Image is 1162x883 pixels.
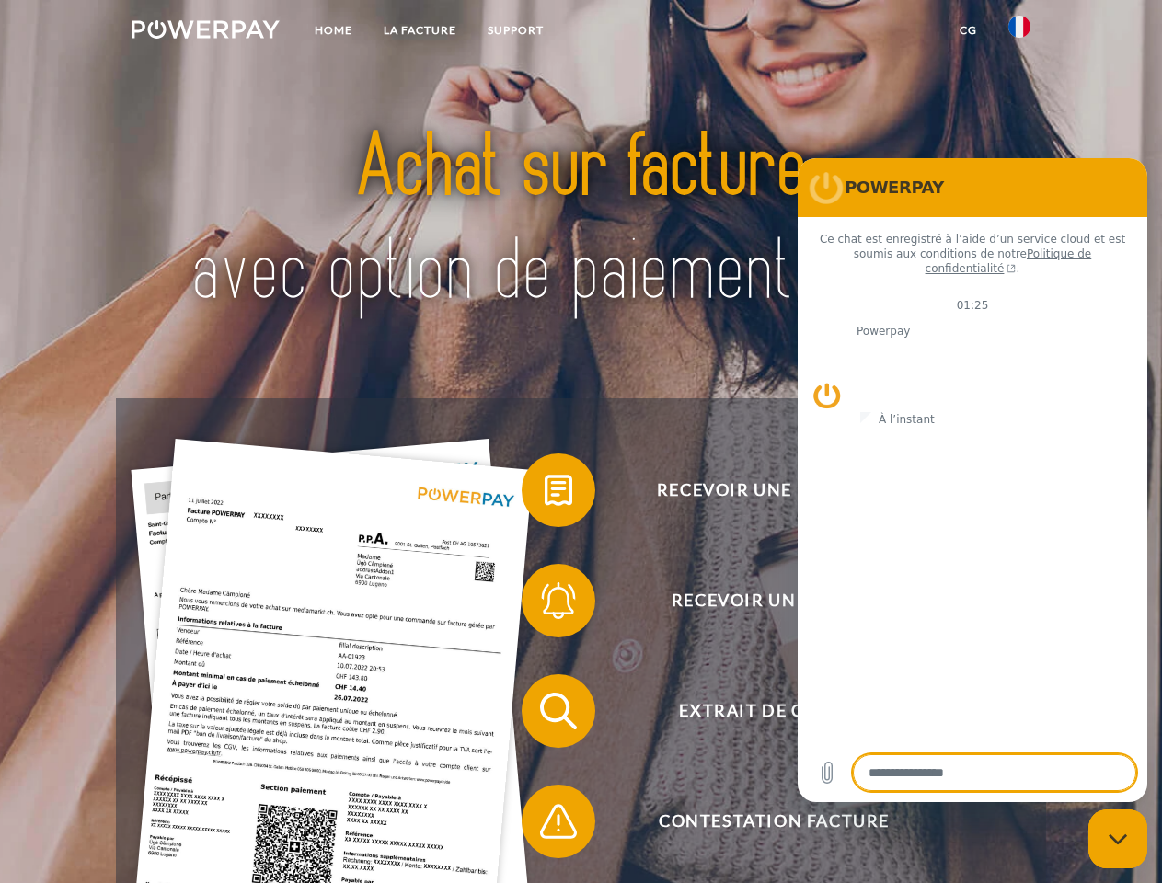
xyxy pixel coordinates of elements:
button: Recevoir une facture ? [522,453,1000,527]
img: qb_warning.svg [535,798,581,844]
img: qb_bell.svg [535,578,581,624]
a: Home [299,14,368,47]
img: qb_search.svg [535,688,581,734]
a: Support [472,14,559,47]
a: CG [944,14,993,47]
span: Recevoir une facture ? [548,453,999,527]
span: Extrait de compte [548,674,999,748]
img: title-powerpay_fr.svg [176,88,986,352]
img: qb_bill.svg [535,467,581,513]
iframe: Fenêtre de messagerie [798,158,1147,802]
img: logo-powerpay-white.svg [132,20,280,39]
iframe: Bouton de lancement de la fenêtre de messagerie, conversation en cours [1088,809,1147,868]
img: fr [1008,16,1030,38]
button: Contestation Facture [522,785,1000,858]
span: Recevoir un rappel? [548,564,999,637]
button: Extrait de compte [522,674,1000,748]
button: Recevoir un rappel? [522,564,1000,637]
a: LA FACTURE [368,14,472,47]
span: Contestation Facture [548,785,999,858]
